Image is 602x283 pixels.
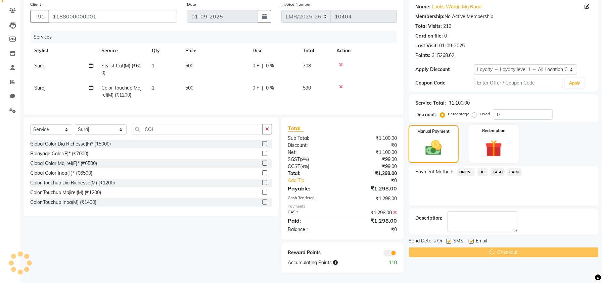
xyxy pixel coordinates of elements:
[101,63,141,76] span: Stylist Cut(M) (₹600)
[283,163,342,170] div: ( )
[187,1,196,7] label: Date
[415,52,430,59] div: Points:
[185,63,193,69] span: 600
[283,184,342,192] div: Payable:
[352,177,402,184] div: ₹0
[332,43,397,58] th: Action
[30,189,101,196] div: Color Touchup Majirel(M) (₹1200)
[303,63,311,69] span: 708
[342,163,402,170] div: ₹99.00
[457,168,475,176] span: ONLINE
[491,168,505,176] span: CASH
[30,150,88,157] div: Balayage Color(F)* (₹7000)
[152,63,154,69] span: 1
[565,78,584,88] button: Apply
[30,179,115,186] div: Color Touchup Dia Richesse(M) (₹1200)
[283,195,342,202] div: Cash Tendered:
[152,85,154,91] span: 1
[453,237,463,246] span: SMS
[409,237,444,246] span: Send Details On
[283,217,342,225] div: Paid:
[342,142,402,149] div: ₹0
[480,111,490,117] label: Fixed
[417,128,450,134] label: Manual Payment
[30,199,96,206] div: Color Touchup Inoa(M) (₹1400)
[342,156,402,163] div: ₹99.00
[448,111,469,117] label: Percentage
[283,135,342,142] div: Sub Total:
[185,85,193,91] span: 500
[281,1,311,7] label: Invoice Number
[342,195,402,202] div: ₹1,298.00
[288,204,397,209] div: Payments
[477,168,488,176] span: UPI
[283,156,342,163] div: ( )
[303,85,311,91] span: 590
[342,135,402,142] div: ₹1,100.00
[30,140,111,148] div: Global Color Dia Richesse(F)* (₹5000)
[302,164,308,169] span: 9%
[415,33,443,40] div: Card on file:
[288,125,304,132] span: Total
[415,111,436,118] div: Discount:
[480,138,508,159] img: _gift.svg
[252,84,259,92] span: 0 F
[132,124,262,134] input: Search or Scan
[415,3,430,10] div: Name:
[283,226,342,233] div: Balance :
[248,43,299,58] th: Disc
[48,10,177,23] input: Search by Name/Mobile/Email/Code
[415,66,474,73] div: Apply Discount
[415,100,446,107] div: Service Total:
[415,168,455,175] span: Payment Methods
[34,85,45,91] span: Suraj
[342,149,402,156] div: ₹1,100.00
[342,226,402,233] div: ₹0
[283,259,372,266] div: Accumulating Points
[415,215,442,222] div: Description:
[415,79,474,87] div: Coupon Code
[474,78,562,88] input: Enter Offer / Coupon Code
[415,13,445,20] div: Membership:
[31,31,402,43] div: Services
[420,138,447,157] img: _cash.svg
[443,23,451,30] div: 216
[476,237,487,246] span: Email
[432,3,481,10] a: Looks Walkin Mg Road
[262,62,263,69] span: |
[30,10,49,23] button: +91
[30,170,92,177] div: Global Color Inoa(F)* (₹6500)
[372,259,402,266] div: 110
[342,209,402,216] div: ₹1,298.00
[34,63,45,69] span: Suraj
[30,1,41,7] label: Client
[439,42,465,49] div: 01-09-2025
[283,149,342,156] div: Net:
[415,23,442,30] div: Total Visits:
[266,62,274,69] span: 0 %
[432,52,454,59] div: 315268.62
[507,168,522,176] span: CARD
[482,128,505,134] label: Redemption
[30,43,97,58] th: Stylist
[444,33,447,40] div: 0
[97,43,148,58] th: Service
[262,84,263,92] span: |
[30,160,97,167] div: Global Color Majirel(F)* (₹6500)
[101,85,142,98] span: Color Touchup Majirel(M) (₹1200)
[449,100,470,107] div: ₹1,100.00
[302,157,308,162] span: 9%
[415,13,592,20] div: No Active Membership
[342,184,402,192] div: ₹1,298.00
[342,217,402,225] div: ₹1,298.00
[283,209,342,216] div: CASH
[288,156,300,162] span: SGST
[283,142,342,149] div: Discount:
[299,43,332,58] th: Total
[181,43,248,58] th: Price
[283,249,342,257] div: Reward Points
[283,177,353,184] a: Add Tip
[148,43,181,58] th: Qty
[252,62,259,69] span: 0 F
[266,84,274,92] span: 0 %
